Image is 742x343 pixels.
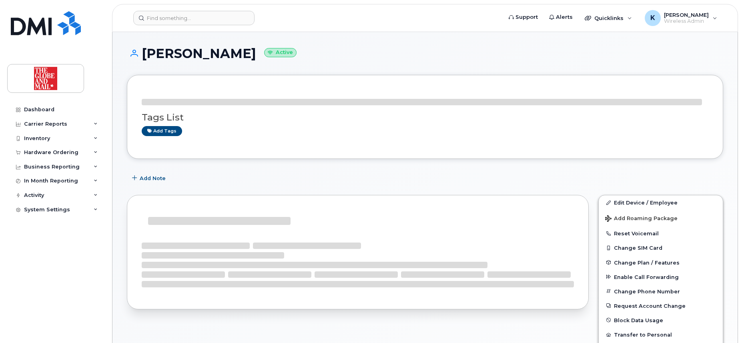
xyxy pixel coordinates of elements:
button: Add Note [127,171,172,185]
small: Active [264,48,297,57]
button: Transfer to Personal [599,327,723,342]
h3: Tags List [142,112,708,122]
button: Reset Voicemail [599,226,723,241]
button: Request Account Change [599,299,723,313]
button: Block Data Usage [599,313,723,327]
span: Change Plan / Features [614,259,680,265]
span: Add Note [140,175,166,182]
h1: [PERSON_NAME] [127,46,723,60]
a: Edit Device / Employee [599,195,723,210]
button: Change SIM Card [599,241,723,255]
span: Add Roaming Package [605,215,678,223]
button: Enable Call Forwarding [599,270,723,284]
button: Change Phone Number [599,284,723,299]
a: Add tags [142,126,182,136]
button: Add Roaming Package [599,210,723,226]
button: Change Plan / Features [599,255,723,270]
span: Enable Call Forwarding [614,274,679,280]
